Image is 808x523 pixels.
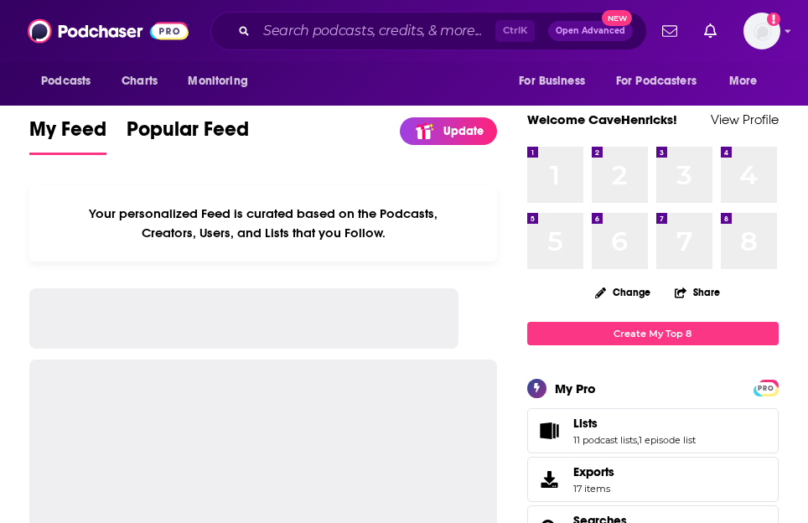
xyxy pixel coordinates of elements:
[756,382,776,395] span: PRO
[711,111,779,127] a: View Profile
[637,434,639,446] span: ,
[443,124,484,138] p: Update
[495,20,535,42] span: Ctrl K
[674,276,721,308] button: Share
[210,12,647,50] div: Search podcasts, credits, & more...
[655,17,684,45] a: Show notifications dropdown
[176,65,269,97] button: open menu
[602,10,632,26] span: New
[573,464,614,479] span: Exports
[697,17,723,45] a: Show notifications dropdown
[122,70,158,93] span: Charts
[400,117,497,145] a: Update
[573,416,598,431] span: Lists
[256,18,495,44] input: Search podcasts, credits, & more...
[507,65,606,97] button: open menu
[527,322,779,344] a: Create My Top 8
[29,117,106,152] span: My Feed
[41,70,91,93] span: Podcasts
[548,21,633,41] button: Open AdvancedNew
[573,434,637,446] a: 11 podcast lists
[605,65,721,97] button: open menu
[743,13,780,49] span: Logged in as CaveHenricks
[527,408,779,453] span: Lists
[756,381,776,393] a: PRO
[527,111,677,127] a: Welcome CaveHenricks!
[188,70,247,93] span: Monitoring
[585,282,660,303] button: Change
[527,457,779,502] a: Exports
[573,483,614,495] span: 17 items
[573,416,696,431] a: Lists
[29,117,106,155] a: My Feed
[28,15,189,47] img: Podchaser - Follow, Share and Rate Podcasts
[767,13,780,26] svg: Add a profile image
[533,468,567,491] span: Exports
[717,65,779,97] button: open menu
[127,117,249,152] span: Popular Feed
[556,27,625,35] span: Open Advanced
[127,117,249,155] a: Popular Feed
[29,65,112,97] button: open menu
[533,419,567,443] a: Lists
[729,70,758,93] span: More
[555,381,596,396] div: My Pro
[519,70,585,93] span: For Business
[111,65,168,97] a: Charts
[616,70,697,93] span: For Podcasters
[29,185,497,261] div: Your personalized Feed is curated based on the Podcasts, Creators, Users, and Lists that you Follow.
[743,13,780,49] button: Show profile menu
[743,13,780,49] img: User Profile
[639,434,696,446] a: 1 episode list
